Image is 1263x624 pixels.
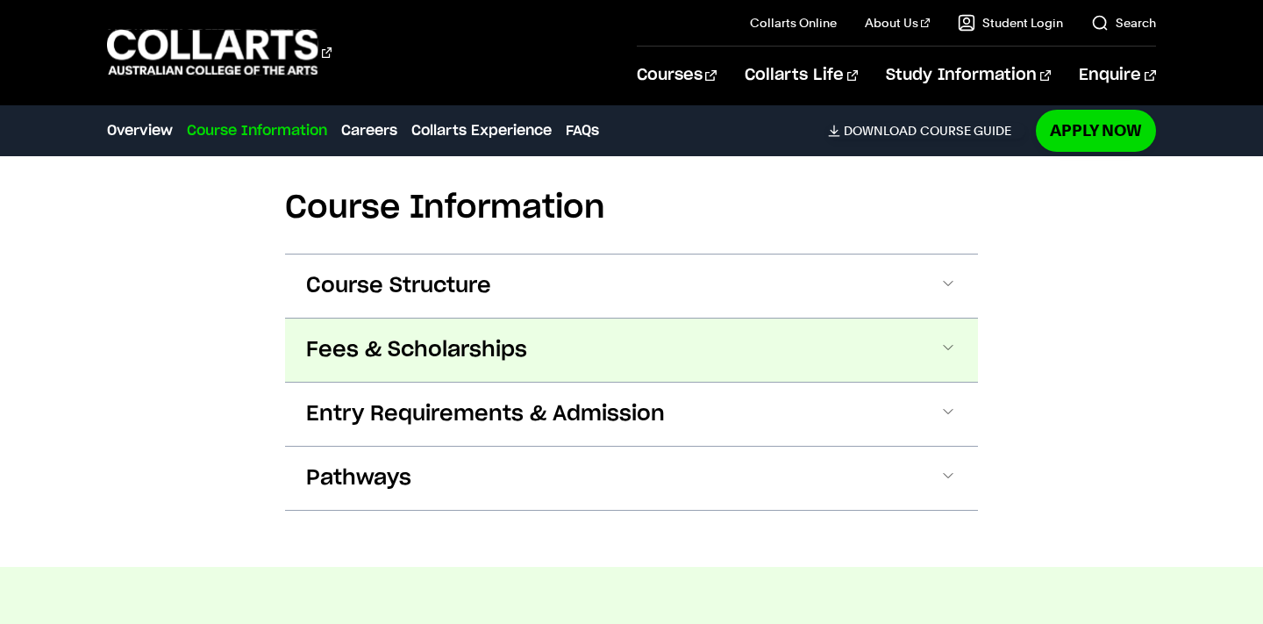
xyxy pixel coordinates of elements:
a: Student Login [958,14,1063,32]
a: Study Information [886,47,1051,104]
h2: Course Information [285,189,978,227]
a: FAQs [566,120,599,141]
button: Course Structure [285,255,978,318]
span: Entry Requirements & Admission [306,400,665,428]
button: Fees & Scholarships [285,319,978,382]
div: Go to homepage [107,27,332,77]
button: Pathways [285,447,978,510]
span: Pathways [306,464,411,492]
button: Entry Requirements & Admission [285,383,978,446]
a: Apply Now [1036,110,1156,151]
a: Collarts Life [745,47,858,104]
span: Download [844,123,917,139]
a: Courses [637,47,717,104]
a: DownloadCourse Guide [828,123,1025,139]
span: Course Structure [306,272,491,300]
a: Enquire [1079,47,1155,104]
a: Collarts Online [750,14,837,32]
a: Course Information [187,120,327,141]
a: Overview [107,120,173,141]
a: About Us [865,14,930,32]
a: Collarts Experience [411,120,552,141]
a: Careers [341,120,397,141]
span: Fees & Scholarships [306,336,527,364]
a: Search [1091,14,1156,32]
